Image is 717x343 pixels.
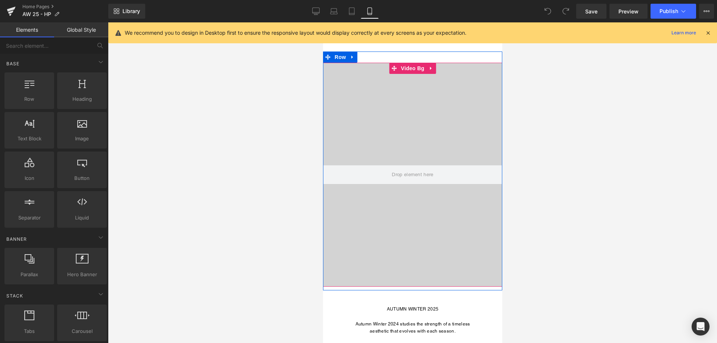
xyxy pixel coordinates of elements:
p: We recommend you to design in Desktop first to ensure the responsive layout would display correct... [125,29,466,37]
span: Stack [6,292,24,299]
span: Parallax [7,271,52,278]
a: Preview [609,4,648,19]
a: New Library [108,4,145,19]
iframe: To enrich screen reader interactions, please activate Accessibility in Grammarly extension settings [323,22,502,343]
span: Preview [618,7,639,15]
span: Banner [6,236,28,243]
a: Home Pages [22,4,108,10]
button: More [699,4,714,19]
span: Text Block [7,135,52,143]
a: Laptop [325,4,343,19]
span: Tabs [7,327,52,335]
button: Publish [651,4,696,19]
span: Carousel [59,327,105,335]
div: Open Intercom Messenger [692,318,710,336]
a: Learn more [668,28,699,37]
span: Liquid [59,214,105,222]
span: Row [7,95,52,103]
span: Heading [59,95,105,103]
span: Icon [7,174,52,182]
button: Redo [558,4,573,19]
span: Publish [659,8,678,14]
a: Mobile [361,4,379,19]
span: Button [59,174,105,182]
span: Save [585,7,597,15]
a: Global Style [54,22,108,37]
span: Separator [7,214,52,222]
span: Hero Banner [59,271,105,278]
a: Tablet [343,4,361,19]
button: Undo [540,4,555,19]
span: Library [122,8,140,15]
a: Desktop [307,4,325,19]
span: Base [6,60,20,67]
span: AW 25 - HP [22,11,51,17]
span: Image [59,135,105,143]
